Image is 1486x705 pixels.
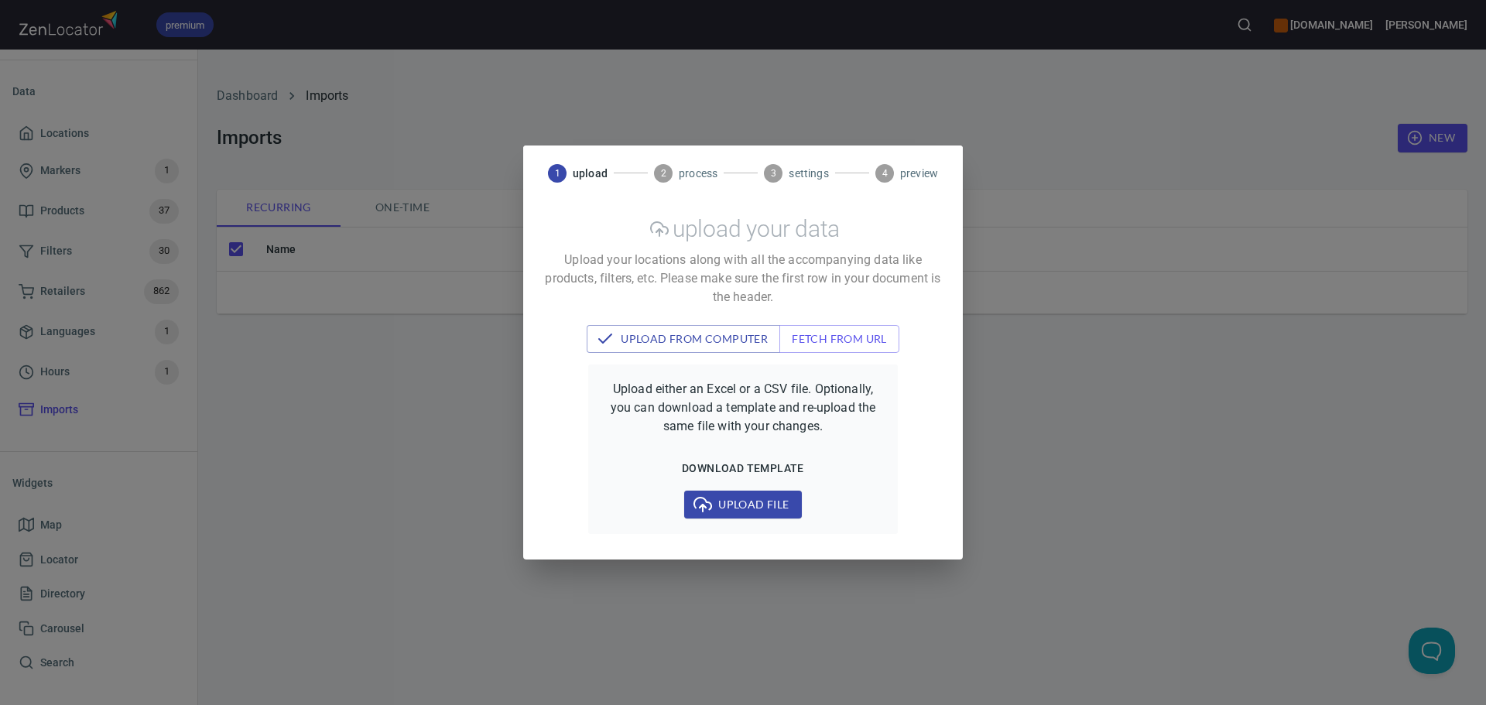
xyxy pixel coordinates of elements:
[604,380,882,436] p: Upload either an Excel or a CSV file. Optionally, you can download a template and re-upload the s...
[661,168,666,179] text: 2
[779,325,899,354] button: fetch from url
[604,491,882,519] div: Upload file
[900,166,938,181] span: preview
[684,491,801,519] button: Upload file
[573,166,608,181] span: upload
[792,330,887,349] span: fetch from url
[882,168,887,179] text: 4
[599,330,768,349] span: upload from computer
[587,325,899,354] div: outlined secondary button group
[610,459,876,478] span: download template
[604,454,882,483] a: download template
[542,251,944,306] p: Upload your locations along with all the accompanying data like products, filters, etc. Please ma...
[555,168,560,179] text: 1
[587,325,780,354] button: upload from computer
[673,215,840,243] h2: upload your data
[679,166,717,181] span: process
[697,495,789,515] span: Upload file
[789,166,828,181] span: settings
[771,168,776,179] text: 3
